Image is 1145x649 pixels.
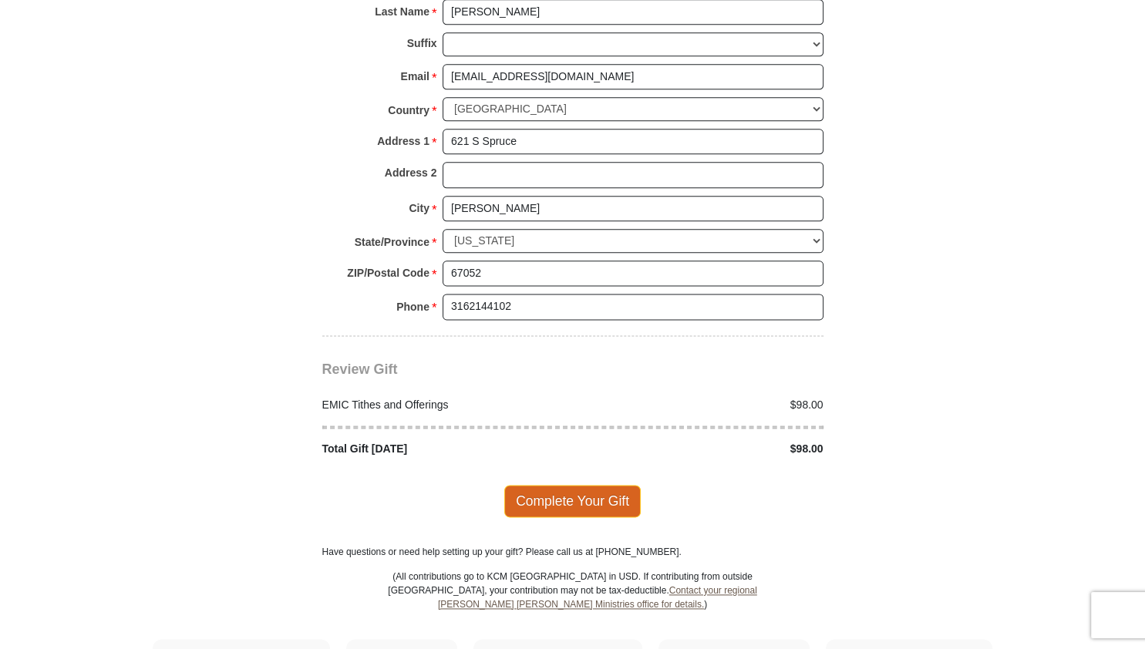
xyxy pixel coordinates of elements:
a: Contact your regional [PERSON_NAME] [PERSON_NAME] Ministries office for details. [438,585,757,610]
strong: ZIP/Postal Code [347,262,429,284]
p: (All contributions go to KCM [GEOGRAPHIC_DATA] in USD. If contributing from outside [GEOGRAPHIC_D... [388,570,758,639]
div: EMIC Tithes and Offerings [314,397,573,413]
div: Total Gift [DATE] [314,441,573,457]
strong: Country [388,99,429,121]
span: Complete Your Gift [504,485,641,517]
strong: Last Name [375,1,429,22]
strong: Address 2 [385,162,437,183]
p: Have questions or need help setting up your gift? Please call us at [PHONE_NUMBER]. [322,545,823,559]
strong: Phone [396,296,429,318]
div: $98.00 [573,441,832,457]
strong: City [409,197,429,219]
div: $98.00 [573,397,832,413]
strong: Suffix [407,32,437,54]
strong: Email [401,66,429,87]
strong: Address 1 [377,130,429,152]
strong: State/Province [355,231,429,253]
span: Review Gift [322,361,398,377]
